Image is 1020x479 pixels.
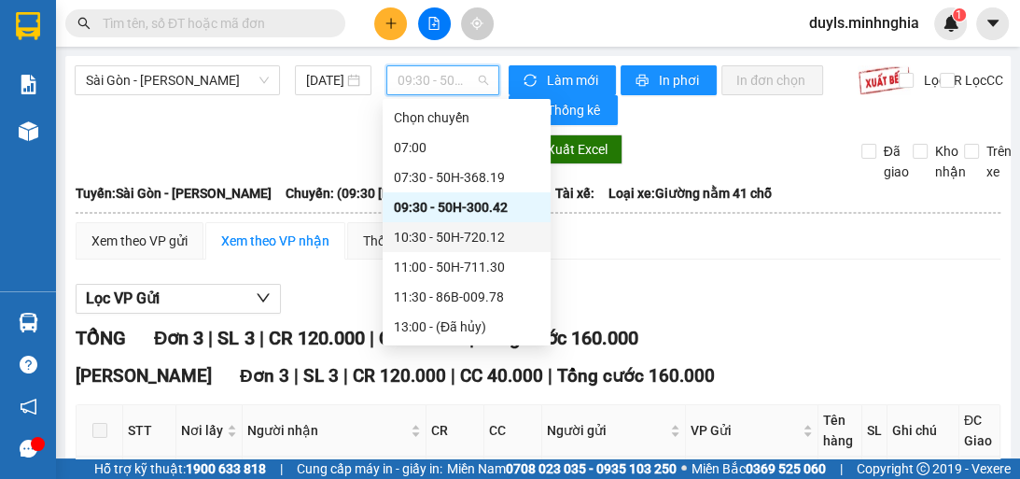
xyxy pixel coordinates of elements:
[86,287,160,310] span: Lọc VP Gửi
[509,95,618,125] button: bar-chartThống kê
[478,327,637,349] span: Tổng cước 160.000
[555,183,594,204] span: Tài xế:
[461,7,494,40] button: aim
[76,327,126,349] span: TỔNG
[258,327,263,349] span: |
[353,365,446,387] span: CR 120.000
[681,465,687,472] span: ⚪️
[447,458,677,479] span: Miền Nam
[394,107,539,128] div: Chọn chuyến
[374,7,407,40] button: plus
[506,461,677,476] strong: 0708 023 035 - 0935 103 250
[186,461,266,476] strong: 1900 633 818
[394,287,539,307] div: 11:30 - 86B-009.78
[691,420,799,441] span: VP Gửi
[398,66,488,94] span: 09:30 - 50H-300.42
[343,365,348,387] span: |
[91,231,188,251] div: Xem theo VP gửi
[76,365,212,387] span: [PERSON_NAME]
[608,183,772,204] span: Loại xe: Giường nằm 41 chỗ
[303,365,339,387] span: SL 3
[956,8,962,21] span: 1
[818,405,862,457] th: Tên hàng
[418,7,451,40] button: file-add
[621,65,717,95] button: printerIn phơi
[280,458,283,479] span: |
[286,183,422,204] span: Chuyến: (09:30 [DATE])
[154,327,203,349] span: Đơn 3
[86,66,269,94] span: Sài Gòn - Phan Rí
[916,462,929,475] span: copyright
[511,134,622,164] button: downloadXuất Excel
[94,458,266,479] span: Hỗ trợ kỹ thuật:
[524,74,539,89] span: sync
[19,121,38,141] img: warehouse-icon
[384,17,398,30] span: plus
[19,75,38,94] img: solution-icon
[19,313,38,332] img: warehouse-icon
[378,327,464,349] span: CC 40.000
[306,70,343,91] input: 14/09/2025
[221,231,329,251] div: Xem theo VP nhận
[20,440,37,458] span: message
[876,141,916,182] span: Đã giao
[692,458,826,479] span: Miền Bắc
[794,11,934,35] span: duyls.minhnghia
[957,70,1006,91] span: Lọc CC
[383,103,551,133] div: Chọn chuyến
[959,405,1000,457] th: ĐC Giao
[240,365,289,387] span: Đơn 3
[953,8,966,21] sup: 1
[721,65,823,95] button: In đơn chọn
[659,70,702,91] span: In phơi
[20,398,37,416] span: notification
[369,327,373,349] span: |
[976,7,1009,40] button: caret-down
[297,458,442,479] span: Cung cấp máy in - giấy in:
[547,420,666,441] span: Người gửi
[76,284,281,314] button: Lọc VP Gửi
[547,139,608,160] span: Xuất Excel
[256,290,271,305] span: down
[557,365,715,387] span: Tổng cước 160.000
[268,327,364,349] span: CR 120.000
[394,167,539,188] div: 07:30 - 50H-368.19
[247,420,407,441] span: Người nhận
[394,257,539,277] div: 11:00 - 50H-711.30
[394,137,539,158] div: 07:00
[181,420,223,441] span: Nơi lấy
[427,17,440,30] span: file-add
[470,17,483,30] span: aim
[451,365,455,387] span: |
[394,227,539,247] div: 10:30 - 50H-720.12
[985,15,1001,32] span: caret-down
[840,458,843,479] span: |
[636,74,651,89] span: printer
[77,17,91,30] span: search
[426,405,484,457] th: CR
[460,365,543,387] span: CC 40.000
[208,327,213,349] span: |
[123,405,176,457] th: STT
[76,186,272,201] b: Tuyến: Sài Gòn - [PERSON_NAME]
[887,405,959,457] th: Ghi chú
[16,12,40,40] img: logo-vxr
[547,100,603,120] span: Thống kê
[394,197,539,218] div: 09:30 - 50H-300.42
[547,70,601,91] span: Làm mới
[363,231,416,251] div: Thống kê
[858,65,911,95] img: 9k=
[746,461,826,476] strong: 0369 525 060
[394,317,539,337] div: 13:00 - (Đã hủy)
[217,327,254,349] span: SL 3
[509,65,616,95] button: syncLàm mới
[862,405,887,457] th: SL
[916,70,965,91] span: Lọc CR
[484,405,542,457] th: CC
[928,141,973,182] span: Kho nhận
[943,15,959,32] img: icon-new-feature
[548,365,552,387] span: |
[294,365,299,387] span: |
[103,13,323,34] input: Tìm tên, số ĐT hoặc mã đơn
[979,141,1019,182] span: Trên xe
